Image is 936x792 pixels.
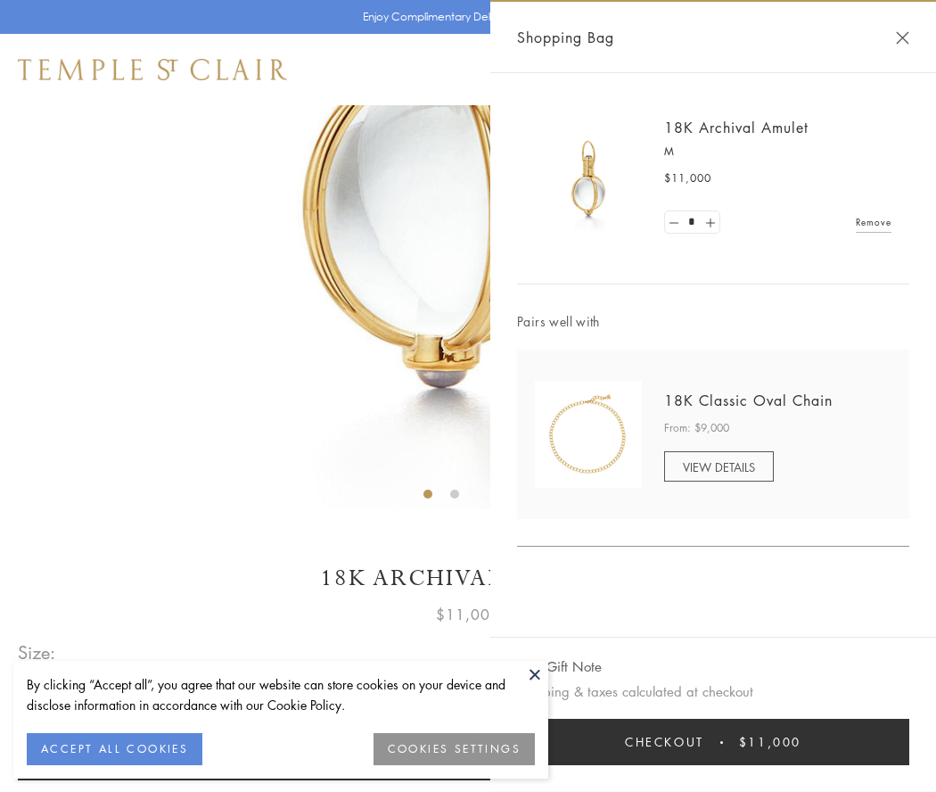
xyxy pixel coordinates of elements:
[701,211,718,234] a: Set quantity to 2
[18,59,287,80] img: Temple St. Clair
[664,451,774,482] a: VIEW DETAILS
[363,8,565,26] p: Enjoy Complimentary Delivery & Returns
[664,169,711,187] span: $11,000
[18,638,57,667] span: Size:
[517,681,909,703] p: Shipping & taxes calculated at checkout
[664,419,729,437] span: From: $9,000
[665,211,683,234] a: Set quantity to 0
[517,311,909,332] span: Pairs well with
[517,656,602,678] button: Add Gift Note
[664,118,809,137] a: 18K Archival Amulet
[739,732,801,752] span: $11,000
[683,458,755,475] span: VIEW DETAILS
[27,733,202,765] button: ACCEPT ALL COOKIES
[374,733,535,765] button: COOKIES SETTINGS
[517,26,614,49] span: Shopping Bag
[664,391,833,410] a: 18K Classic Oval Chain
[535,381,642,488] img: N88865-OV18
[517,719,909,765] button: Checkout $11,000
[436,603,500,626] span: $11,000
[856,212,891,232] a: Remove
[18,563,918,594] h1: 18K Archival Amulet
[664,143,891,161] p: M
[896,31,909,45] button: Close Shopping Bag
[535,125,642,232] img: 18K Archival Amulet
[27,674,535,715] div: By clicking “Accept all”, you agree that our website can store cookies on your device and disclos...
[625,732,704,752] span: Checkout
